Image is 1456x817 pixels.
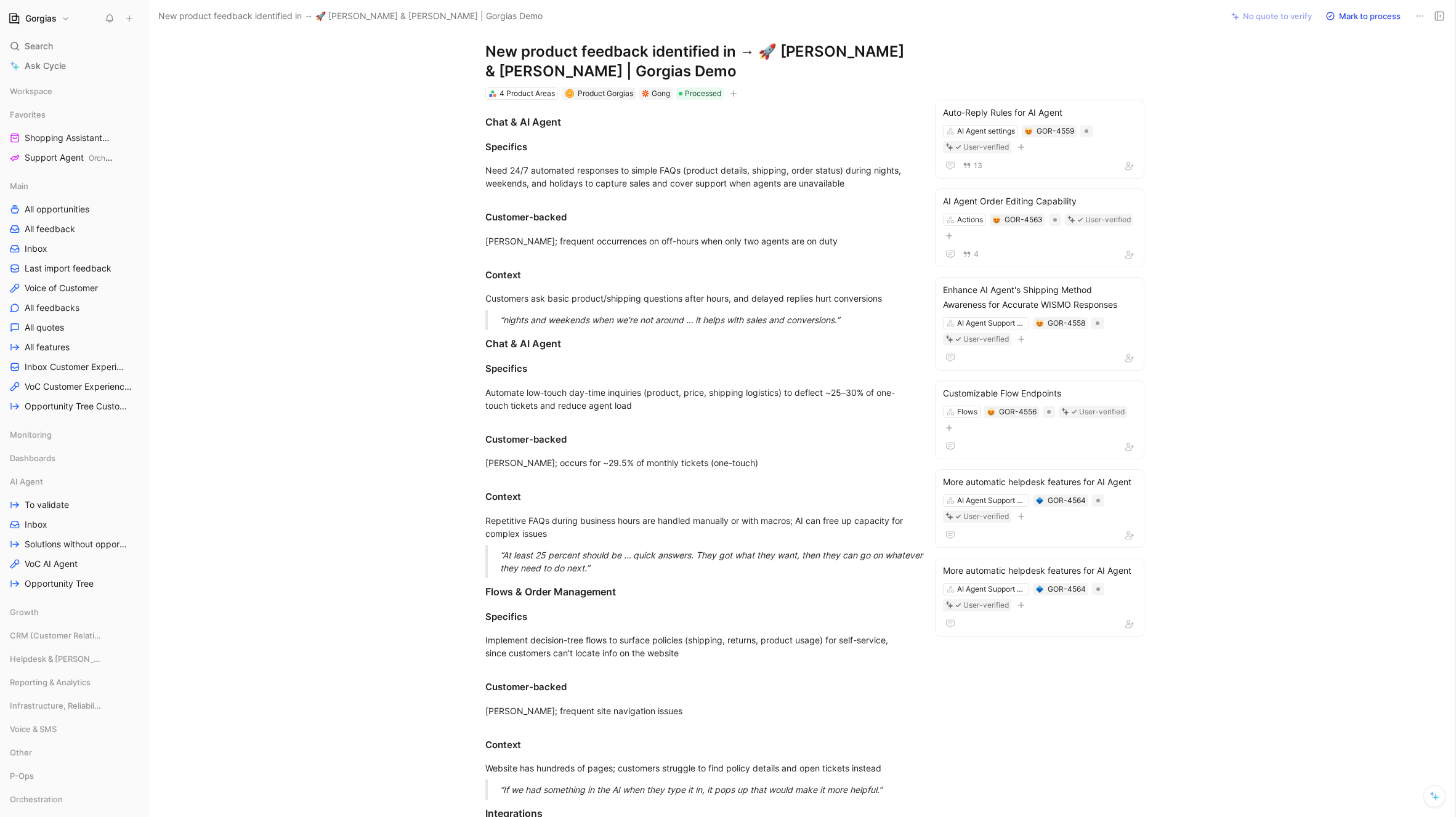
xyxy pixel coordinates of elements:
[485,456,912,469] div: [PERSON_NAME]; occurs for ~29.5% of monthly tickets (one-touch)
[5,790,143,808] div: Orchestration
[1024,127,1033,135] button: 😍
[5,425,143,448] div: Monitoring
[10,653,104,665] span: Helpdesk & [PERSON_NAME], Rules, and Views
[89,153,135,163] span: Orchestration
[5,743,143,765] div: Other
[1048,317,1085,329] div: GOR-4558
[685,87,721,100] span: Processed
[499,87,555,100] div: 4 Product Areas
[1035,319,1044,328] button: 😍
[25,380,132,393] span: VoC Customer Experience: Customer-Facing Team Support
[5,515,143,534] a: Inbox
[485,680,912,694] div: Customer-backed
[25,499,69,511] span: To validate
[5,650,143,668] div: Helpdesk & [PERSON_NAME], Rules, and Views
[5,177,143,416] div: MainAll opportunitiesAll feedbackInboxLast import feedbackVoice of CustomerAll feedbacksAll quote...
[652,87,670,100] div: Gong
[10,793,63,805] span: Orchestration
[1320,7,1406,25] button: Mark to process
[1025,127,1032,135] img: 😍
[5,449,143,471] div: Dashboards
[5,397,143,416] a: Opportunity Tree Customer Experience
[10,475,43,488] span: AI Agent
[5,496,143,514] a: To validate
[1036,320,1043,327] img: 😍
[5,259,143,278] a: Last import feedback
[25,578,94,590] span: Opportunity Tree
[5,220,143,238] a: All feedback
[5,358,143,376] a: Inbox Customer Experience
[485,386,912,412] div: Automate low-touch day-time inquiries (product, price, shipping logistics) to deflect ~25–30% of ...
[5,790,143,812] div: Orchestration
[10,723,57,735] span: Voice & SMS
[5,82,143,100] div: Workspace
[1079,406,1125,418] div: User-verified
[5,626,143,648] div: CRM (Customer Relationship Management)
[8,12,20,25] img: Gorgias
[500,783,926,796] div: “If we had something in the AI when they type it in, it pops up that would make it more helpful.”
[5,650,143,672] div: Helpdesk & [PERSON_NAME], Rules, and Views
[5,555,143,573] a: VoC AI Agent
[1037,125,1074,137] div: GOR-4559
[957,317,1026,329] div: AI Agent Support Capabilities
[10,699,102,712] span: Infrastructure, Reliability & Security (IRS)
[993,216,1000,223] img: 😍
[987,408,995,416] img: 😍
[485,584,912,599] div: Flows & Order Management
[500,313,926,326] div: “nights and weekends when we’re not around … it helps with sales and conversions.”
[963,510,1009,523] div: User-verified
[25,243,47,255] span: Inbox
[485,514,912,540] div: Repetitive FAQs during business hours are handled manually or with macros; AI can free up capacit...
[25,203,89,215] span: All opportunities
[5,603,143,621] div: Growth
[5,673,143,691] div: Reporting & Analytics
[485,433,912,447] div: Customer-backed
[10,85,52,97] span: Workspace
[25,151,116,164] span: Support Agent
[5,449,143,467] div: Dashboards
[5,177,143,195] div: Main
[5,472,143,491] div: AI Agent
[943,283,1136,312] div: Enhance AI Agent's Shipping Method Awareness for Accurate WISMO Responses
[963,141,1009,153] div: User-verified
[5,105,143,124] div: Favorites
[25,13,57,24] h1: Gorgias
[5,673,143,695] div: Reporting & Analytics
[960,248,981,261] button: 4
[1005,214,1043,226] div: GOR-4563
[5,338,143,356] a: All features
[485,268,912,283] div: Context
[485,336,912,351] div: Chat & AI Agent
[1085,214,1131,226] div: User-verified
[10,180,28,192] span: Main
[485,762,912,775] div: Website has hundreds of pages; customers struggle to find policy details and open tickets instead
[5,743,143,762] div: Other
[957,214,983,226] div: Actions
[25,58,66,73] span: Ask Cycle
[5,696,143,718] div: Infrastructure, Reliability & Security (IRS)
[1226,7,1317,25] button: No quote to verify
[485,235,912,248] div: [PERSON_NAME]; frequent occurrences on off-hours when only two agents are on duty
[25,321,64,334] span: All quotes
[987,408,995,416] div: 😍
[1035,585,1044,594] div: 🔷
[485,164,912,190] div: Need 24/7 automated responses to simple FAQs (product details, shipping, order status) during nig...
[10,676,91,688] span: Reporting & Analytics
[943,563,1136,578] div: More automatic helpdesk features for AI Agent
[963,333,1009,345] div: User-verified
[943,105,1136,120] div: Auto-Reply Rules for AI Agent
[25,223,75,235] span: All feedback
[25,282,98,294] span: Voice of Customer
[1048,583,1086,595] div: GOR-4564
[1048,494,1086,507] div: GOR-4564
[5,535,143,553] a: Solutions without opportunity
[485,704,912,717] div: [PERSON_NAME]; frequent site navigation issues
[10,746,32,759] span: Other
[25,558,78,570] span: VoC AI Agent
[5,279,143,297] a: Voice of Customer
[5,37,143,55] div: Search
[485,362,912,376] div: Specifics
[5,767,143,785] div: P-Ops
